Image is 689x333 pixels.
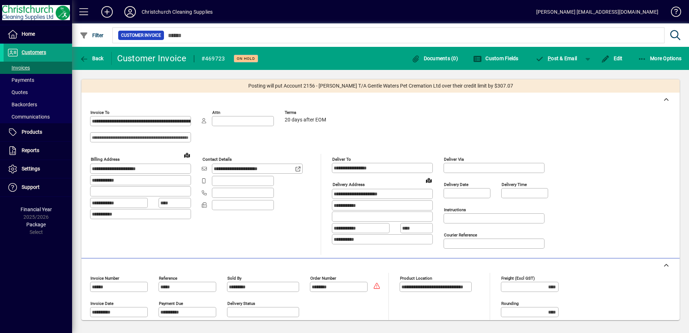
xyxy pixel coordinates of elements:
[7,102,37,107] span: Backorders
[227,301,255,306] mat-label: Delivery status
[502,182,527,187] mat-label: Delivery time
[4,123,72,141] a: Products
[78,29,106,42] button: Filter
[332,157,351,162] mat-label: Deliver To
[121,32,161,39] span: Customer Invoice
[72,52,112,65] app-page-header-button: Back
[22,129,42,135] span: Products
[22,49,46,55] span: Customers
[409,52,460,65] button: Documents (0)
[119,5,142,18] button: Profile
[4,86,72,98] a: Quotes
[423,174,435,186] a: View on map
[117,53,187,64] div: Customer Invoice
[90,110,110,115] mat-label: Invoice To
[444,232,477,237] mat-label: Courier Reference
[248,82,513,90] span: Posting will put Account 2156 - [PERSON_NAME] T/A Gentle Waters Pet Cremation Ltd over their cred...
[638,55,682,61] span: More Options
[7,65,30,71] span: Invoices
[4,111,72,123] a: Communications
[285,110,328,115] span: Terms
[227,276,241,281] mat-label: Sold by
[501,301,519,306] mat-label: Rounding
[471,52,520,65] button: Custom Fields
[212,110,220,115] mat-label: Attn
[601,55,623,61] span: Edit
[95,5,119,18] button: Add
[666,1,680,25] a: Knowledge Base
[4,62,72,74] a: Invoices
[536,6,658,18] div: [PERSON_NAME] [EMAIL_ADDRESS][DOMAIN_NAME]
[142,6,213,18] div: Christchurch Cleaning Supplies
[7,77,34,83] span: Payments
[22,184,40,190] span: Support
[159,301,183,306] mat-label: Payment due
[310,276,336,281] mat-label: Order number
[599,52,624,65] button: Edit
[181,149,193,161] a: View on map
[4,98,72,111] a: Backorders
[26,222,46,227] span: Package
[22,31,35,37] span: Home
[4,160,72,178] a: Settings
[4,74,72,86] a: Payments
[7,89,28,95] span: Quotes
[4,25,72,43] a: Home
[501,276,535,281] mat-label: Freight (excl GST)
[80,55,104,61] span: Back
[22,166,40,172] span: Settings
[535,55,577,61] span: ost & Email
[444,157,464,162] mat-label: Deliver via
[80,32,104,38] span: Filter
[90,276,119,281] mat-label: Invoice number
[285,117,326,123] span: 20 days after EOM
[237,56,255,61] span: On hold
[90,301,114,306] mat-label: Invoice date
[400,276,432,281] mat-label: Product location
[21,207,52,212] span: Financial Year
[22,147,39,153] span: Reports
[473,55,519,61] span: Custom Fields
[444,182,468,187] mat-label: Delivery date
[7,114,50,120] span: Communications
[4,142,72,160] a: Reports
[159,276,177,281] mat-label: Reference
[532,52,581,65] button: Post & Email
[201,53,225,65] div: #469723
[4,178,72,196] a: Support
[444,207,466,212] mat-label: Instructions
[411,55,458,61] span: Documents (0)
[78,52,106,65] button: Back
[636,52,684,65] button: More Options
[548,55,551,61] span: P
